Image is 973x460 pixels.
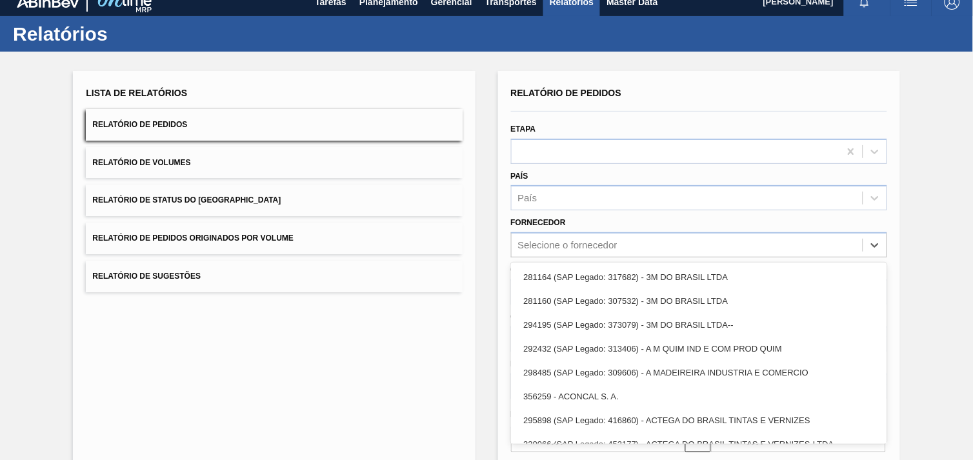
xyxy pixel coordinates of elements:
span: Relatório de Pedidos [92,120,187,129]
label: Etapa [511,125,536,134]
div: 295898 (SAP Legado: 416860) - ACTEGA DO BRASIL TINTAS E VERNIZES [511,408,887,432]
div: 356259 - ACONCAL S. A. [511,385,887,408]
div: 292432 (SAP Legado: 313406) - A M QUIM IND E COM PROD QUIM [511,337,887,361]
label: Fornecedor [511,218,566,227]
span: Relatório de Sugestões [92,272,201,281]
h1: Relatórios [13,26,242,41]
span: Lista de Relatórios [86,88,187,98]
span: Relatório de Pedidos Originados por Volume [92,234,294,243]
div: 281164 (SAP Legado: 317682) - 3M DO BRASIL LTDA [511,265,887,289]
span: Relatório de Pedidos [511,88,622,98]
button: Relatório de Status do [GEOGRAPHIC_DATA] [86,185,462,216]
span: Relatório de Volumes [92,158,190,167]
button: Relatório de Pedidos Originados por Volume [86,223,462,254]
label: País [511,172,528,181]
button: Relatório de Pedidos [86,109,462,141]
div: 294195 (SAP Legado: 373079) - 3M DO BRASIL LTDA-- [511,313,887,337]
div: Selecione o fornecedor [518,240,617,251]
div: País [518,193,537,204]
button: Relatório de Sugestões [86,261,462,292]
div: 298485 (SAP Legado: 309606) - A MADEIREIRA INDUSTRIA E COMERCIO [511,361,887,385]
div: 320966 (SAP Legado: 452177) - ACTEGA DO BRASIL TINTAS E VERNIZES-LTDA.- [511,432,887,456]
div: 281160 (SAP Legado: 307532) - 3M DO BRASIL LTDA [511,289,887,313]
span: Relatório de Status do [GEOGRAPHIC_DATA] [92,195,281,205]
button: Relatório de Volumes [86,147,462,179]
